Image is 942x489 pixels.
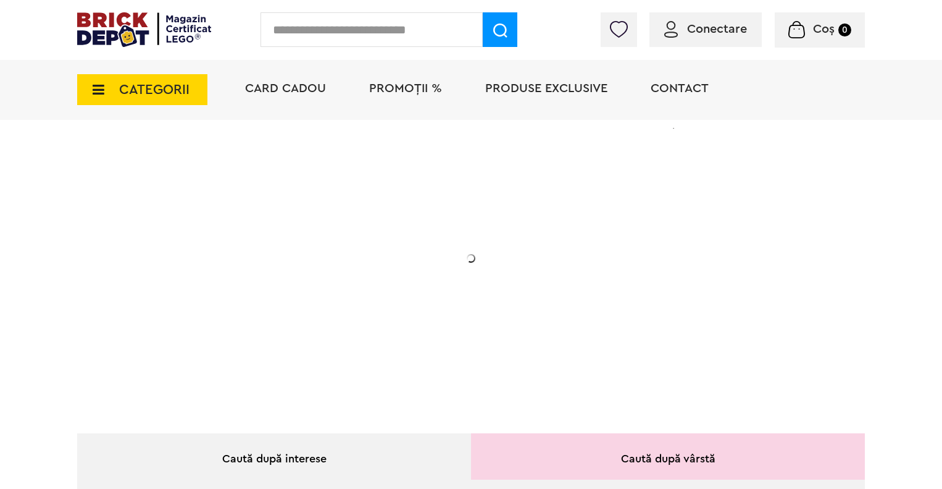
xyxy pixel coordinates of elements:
a: Contact [651,82,709,95]
div: Caută după vârstă [471,433,865,480]
div: Află detalii [165,324,412,339]
a: PROMOȚII % [369,82,442,95]
a: Card Cadou [245,82,326,95]
a: Produse exclusive [485,82,607,95]
span: CATEGORII [119,83,190,96]
div: Caută după interese [77,433,471,480]
small: 0 [838,23,851,36]
span: Conectare [687,23,747,35]
h1: Cadou VIP 40772 [165,187,412,232]
a: Conectare [664,23,747,35]
h2: Seria de sărbători: Fantomă luminoasă. Promoția este valabilă în perioada [DATE] - [DATE]. [165,244,412,296]
span: Coș [813,23,835,35]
